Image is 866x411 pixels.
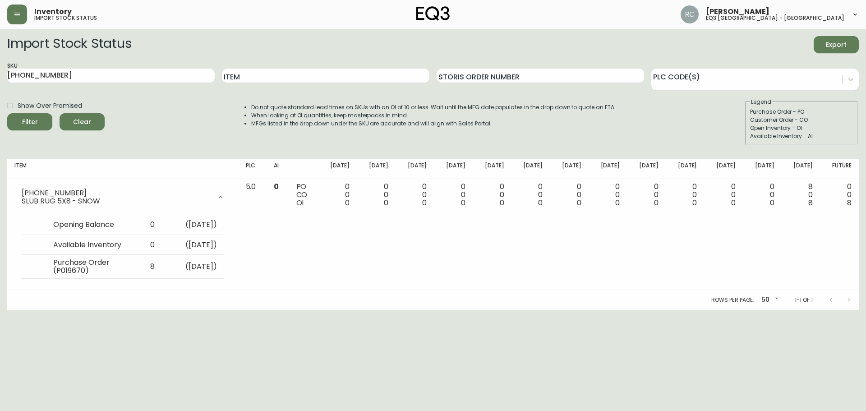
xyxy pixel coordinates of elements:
td: ( [DATE] ) [162,235,224,255]
button: Clear [60,113,105,130]
th: [DATE] [357,159,396,179]
span: Show Over Promised [18,101,82,111]
div: 0 0 [519,183,543,207]
span: Inventory [34,8,72,15]
span: Clear [67,116,97,128]
div: 0 0 [827,183,852,207]
legend: Legend [750,98,772,106]
td: Available Inventory [46,235,136,255]
li: MFGs listed in the drop down under the SKU are accurate and will align with Sales Portal. [251,120,616,128]
div: 0 0 [596,183,620,207]
div: SLUB RUG 5X8 - SNOW [22,197,212,205]
span: Export [821,39,852,51]
div: 0 0 [480,183,504,207]
li: When looking at OI quantities, keep masterpacks in mind. [251,111,616,120]
span: 0 [615,198,620,208]
th: Future [820,159,859,179]
button: Export [814,36,859,53]
div: 0 0 [326,183,350,207]
th: [DATE] [627,159,666,179]
span: OI [296,198,304,208]
div: PO CO [296,183,311,207]
div: Customer Order - CO [750,116,853,124]
td: 8 [136,255,162,279]
div: 0 0 [403,183,427,207]
div: 0 0 [441,183,465,207]
div: Purchase Order - PO [750,108,853,116]
img: logo [416,6,450,21]
span: 0 [770,198,774,208]
th: [DATE] [589,159,627,179]
td: Purchase Order (P019670) [46,255,136,279]
li: Do not quote standard lead times on SKUs with an OI of 10 or less. Wait until the MFG date popula... [251,103,616,111]
div: 0 0 [711,183,736,207]
th: [DATE] [511,159,550,179]
th: PLC [239,159,267,179]
p: Rows per page: [711,296,754,304]
span: [PERSON_NAME] [706,8,769,15]
span: 0 [422,198,427,208]
div: 0 0 [364,183,388,207]
td: ( [DATE] ) [162,215,224,235]
td: 5.0 [239,179,267,291]
th: [DATE] [782,159,820,179]
th: [DATE] [473,159,511,179]
span: 0 [461,198,465,208]
span: 8 [847,198,852,208]
span: 0 [731,198,736,208]
div: 0 0 [750,183,774,207]
th: [DATE] [666,159,705,179]
div: 0 0 [557,183,581,207]
div: [PHONE_NUMBER]SLUB RUG 5X8 - SNOW [14,183,231,212]
div: 8 0 [789,183,813,207]
span: 0 [500,198,504,208]
p: 1-1 of 1 [795,296,813,304]
td: ( [DATE] ) [162,255,224,279]
span: 8 [808,198,813,208]
img: 75cc83b809079a11c15b21e94bbc0507 [681,5,699,23]
th: [DATE] [550,159,589,179]
span: 0 [384,198,388,208]
td: 0 [136,235,162,255]
th: [DATE] [318,159,357,179]
td: Opening Balance [46,215,136,235]
th: [DATE] [704,159,743,179]
h5: import stock status [34,15,97,21]
span: 0 [345,198,350,208]
span: 0 [654,198,659,208]
th: [DATE] [396,159,434,179]
th: [DATE] [743,159,782,179]
div: 50 [758,293,780,308]
div: Open Inventory - OI [750,124,853,132]
th: [DATE] [434,159,473,179]
button: Filter [7,113,52,130]
th: AI [267,159,289,179]
span: 0 [692,198,697,208]
h5: eq3 [GEOGRAPHIC_DATA] - [GEOGRAPHIC_DATA] [706,15,844,21]
div: Available Inventory - AI [750,132,853,140]
span: 0 [538,198,543,208]
div: 0 0 [634,183,659,207]
span: 0 [274,181,279,192]
h2: Import Stock Status [7,36,131,53]
div: 0 0 [673,183,697,207]
td: 0 [136,215,162,235]
div: [PHONE_NUMBER] [22,189,212,197]
span: 0 [577,198,581,208]
th: Item [7,159,239,179]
